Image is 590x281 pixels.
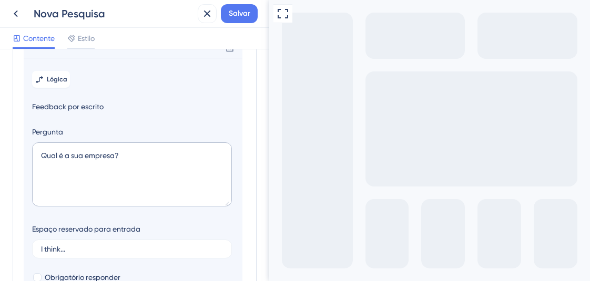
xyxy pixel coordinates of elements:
[78,34,95,43] font: Estilo
[23,34,55,43] font: Contente
[34,7,105,20] font: Nova Pesquisa
[229,9,250,18] font: Salvar
[41,245,223,253] input: Digite um espaço reservado
[32,71,70,88] button: Lógica
[221,4,258,23] button: Salvar
[32,142,232,206] textarea: Qual é a sua empresa?
[13,51,185,64] div: Qual é a sua empresa?
[32,225,140,233] font: Espaço reservado para entrada
[47,76,67,83] font: Lógica
[78,92,115,106] button: Submit survey
[32,102,104,111] font: Feedback por escrito
[32,128,63,136] font: Pergunta
[50,72,144,84] input: I think...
